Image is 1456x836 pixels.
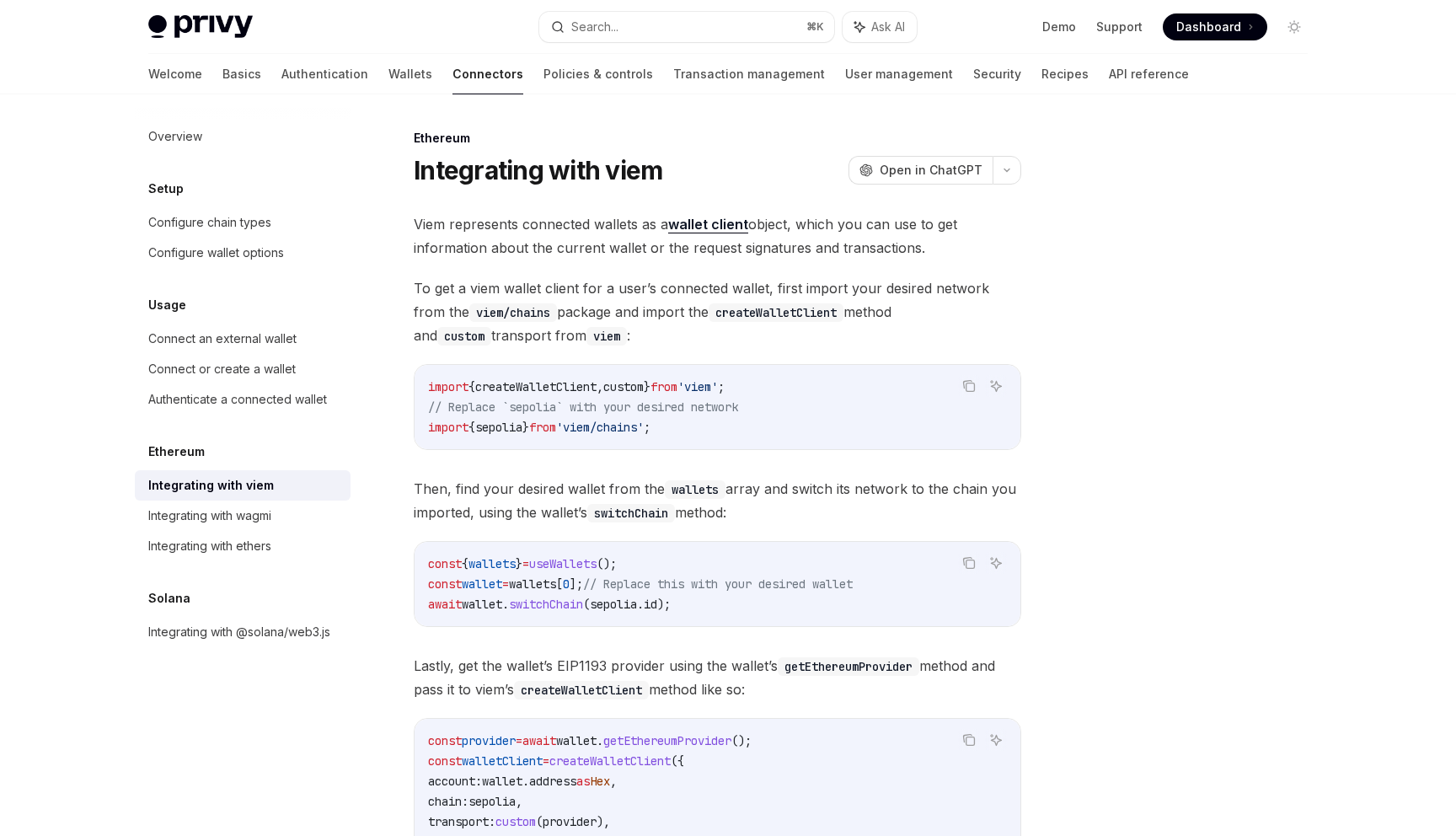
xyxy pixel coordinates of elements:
code: switchChain [587,504,675,522]
div: Authenticate a connected wallet [148,389,327,410]
div: Configure chain types [148,212,271,233]
a: Connect an external wallet [135,324,351,354]
span: Dashboard [1176,19,1241,35]
code: wallets [665,480,725,499]
a: Transaction management [673,54,825,94]
span: const [428,556,462,571]
span: ( [583,597,590,612]
span: walletClient [462,753,543,769]
a: Support [1096,19,1143,35]
span: custom [603,379,644,394]
span: } [522,420,529,435]
code: createWalletClient [514,681,649,699]
div: Integrating with ethers [148,536,271,556]
button: Ask AI [843,12,917,42]
h5: Ethereum [148,442,205,462]
span: , [610,774,617,789]
div: Integrating with viem [148,475,274,496]
button: Ask AI [985,375,1007,397]
span: await [428,597,462,612]
span: . [597,733,603,748]
span: Ask AI [871,19,905,35]
span: wallet [556,733,597,748]
span: ; [644,420,650,435]
a: Connect or create a wallet [135,354,351,384]
button: Ask AI [985,729,1007,751]
span: , [597,379,603,394]
span: account: [428,774,482,789]
h5: Usage [148,295,186,315]
div: Integrating with wagmi [148,506,271,526]
span: wallets [468,556,516,571]
span: const [428,733,462,748]
span: ), [597,814,610,829]
span: address [529,774,576,789]
span: { [468,420,475,435]
div: Configure wallet options [148,243,284,263]
span: Open in ChatGPT [880,162,982,179]
code: createWalletClient [709,303,843,322]
span: from [529,420,556,435]
span: custom [495,814,536,829]
span: { [462,556,468,571]
span: provider [462,733,516,748]
span: transport: [428,814,495,829]
span: 'viem/chains' [556,420,644,435]
button: Ask AI [985,552,1007,574]
span: 0 [563,576,570,592]
span: ); [657,597,671,612]
a: Authenticate a connected wallet [135,384,351,415]
span: ( [536,814,543,829]
a: Recipes [1041,54,1089,94]
span: Then, find your desired wallet from the array and switch its network to the chain you imported, u... [414,477,1021,524]
a: Demo [1042,19,1076,35]
img: light logo [148,15,253,39]
button: Copy the contents from the code block [958,729,980,751]
span: = [522,556,529,571]
span: sepolia [590,597,637,612]
a: Integrating with wagmi [135,501,351,531]
a: Basics [222,54,261,94]
span: ⌘ K [806,20,824,34]
a: Authentication [281,54,368,94]
a: wallet client [668,216,748,233]
span: as [576,774,590,789]
span: getEthereumProvider [603,733,731,748]
span: (); [731,733,752,748]
div: Search... [571,17,618,37]
a: Integrating with @solana/web3.js [135,617,351,647]
span: = [502,576,509,592]
span: (); [597,556,617,571]
span: // Replace `sepolia` with your desired network [428,399,738,415]
div: Overview [148,126,202,147]
span: provider [543,814,597,829]
h5: Solana [148,588,190,608]
div: Connect an external wallet [148,329,297,349]
button: Copy the contents from the code block [958,375,980,397]
span: chain: [428,794,468,809]
span: sepolia [475,420,522,435]
a: Policies & controls [543,54,653,94]
a: Integrating with viem [135,470,351,501]
span: To get a viem wallet client for a user’s connected wallet, first import your desired network from... [414,276,1021,347]
div: Connect or create a wallet [148,359,296,379]
span: wallet [482,774,522,789]
span: Hex [590,774,610,789]
span: wallet [462,576,502,592]
h1: Integrating with viem [414,155,662,185]
span: // Replace this with your desired wallet [583,576,853,592]
span: id [644,597,657,612]
span: ; [718,379,725,394]
a: Configure chain types [135,207,351,238]
span: import [428,420,468,435]
a: Integrating with ethers [135,531,351,561]
div: Integrating with @solana/web3.js [148,622,330,642]
a: Security [973,54,1021,94]
span: , [516,794,522,809]
span: } [644,379,650,394]
a: Overview [135,121,351,152]
span: Viem represents connected wallets as a object, which you can use to get information about the cur... [414,212,1021,260]
a: Welcome [148,54,202,94]
strong: wallet client [668,216,748,233]
span: const [428,576,462,592]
